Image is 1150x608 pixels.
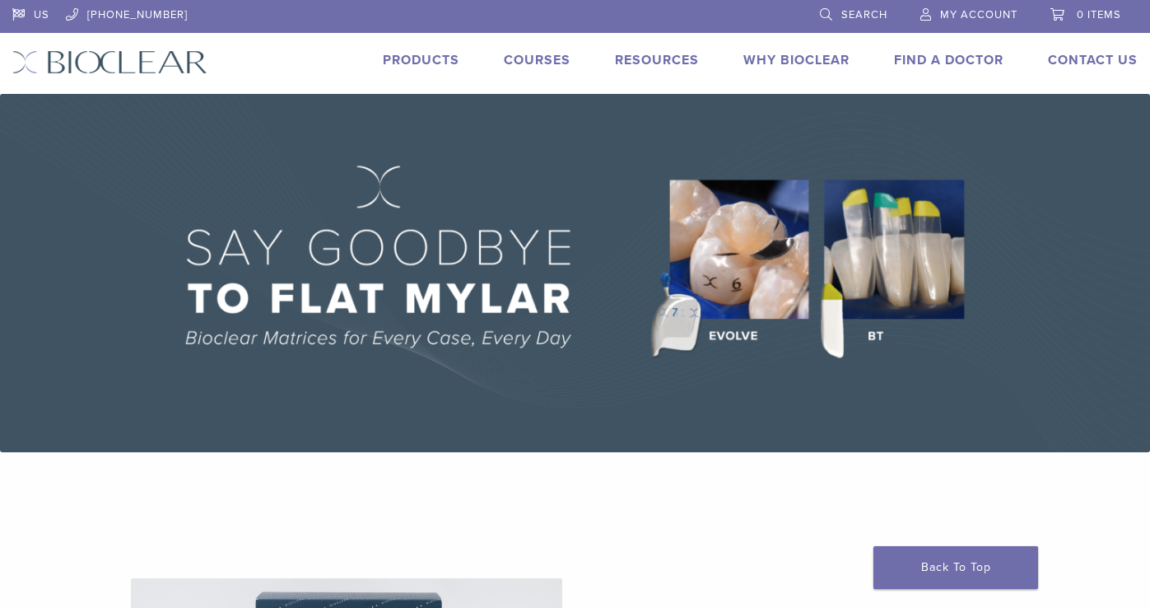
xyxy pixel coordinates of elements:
a: Products [383,52,459,68]
span: Search [841,8,887,21]
img: Bioclear [12,50,207,74]
a: Why Bioclear [743,52,850,68]
a: Resources [615,52,699,68]
a: Back To Top [873,546,1038,589]
a: Contact Us [1048,52,1138,68]
span: 0 items [1077,8,1121,21]
a: Courses [504,52,570,68]
a: Find A Doctor [894,52,1003,68]
span: My Account [940,8,1017,21]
